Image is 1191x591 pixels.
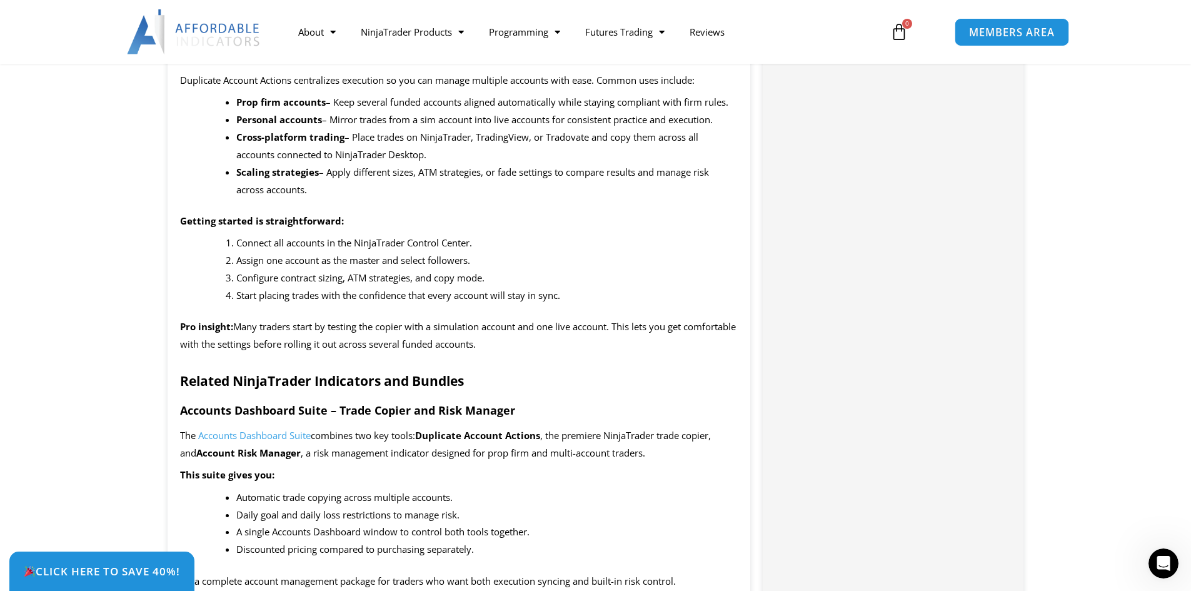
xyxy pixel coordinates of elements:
a: 0 [872,14,927,50]
span: The [180,429,196,442]
span: Accounts Dashboard Suite [198,429,311,442]
a: MEMBERS AREA [955,18,1069,46]
span: Discounted pricing compared to purchasing separately. [236,543,474,555]
img: LogoAI | Affordable Indicators – NinjaTrader [127,9,261,54]
strong: Related NinjaTrader Indicators and Bundles [180,372,464,390]
b: Pro insight: [180,320,233,333]
b: Personal accounts [236,113,322,126]
span: Duplicate Account Actions centralizes execution so you can manage multiple accounts with ease. Co... [180,74,695,86]
span: Click Here to save 40%! [24,566,180,577]
img: 🎉 [24,566,35,577]
span: Assign one account as the master and select followers. [236,254,470,266]
b: Account Risk Manager [196,447,301,459]
span: Configure contract sizing, ATM strategies, and copy mode. [236,271,485,284]
strong: This suite gives you: [180,468,274,481]
a: Futures Trading [573,18,677,46]
a: About [286,18,348,46]
span: Many traders start by testing the copier with a simulation account and one live account. This let... [180,320,736,350]
span: , a risk management indicator designed for prop firm and multi-account traders. [301,447,645,459]
b: Cross-platform trading [236,131,344,143]
a: 🎉Click Here to save 40%! [9,552,194,591]
span: A single Accounts Dashboard window to control both tools together. [236,525,530,538]
b: Scaling strategies [236,166,319,178]
a: Accounts Dashboard Suite [196,429,311,442]
a: Reviews [677,18,737,46]
span: – Mirror trades from a sim account into live accounts for consistent practice and execution. [322,113,713,126]
span: combines two key tools: [311,429,415,442]
span: , the premiere NinjaTrader trade copier, and [180,429,711,459]
iframe: Intercom live chat [1148,548,1178,578]
strong: Getting started is straightforward: [180,215,344,227]
span: – Apply different sizes, ATM strategies, or fade settings to compare results and manage risk acro... [236,166,709,196]
span: – Keep several funded accounts aligned automatically while staying compliant with firm rules. [326,96,728,108]
a: Programming [476,18,573,46]
span: Connect all accounts in the NinjaTrader Control Center. [236,236,472,249]
span: Start placing trades with the confidence that every account will stay in sync. [236,289,560,301]
nav: Menu [286,18,876,46]
strong: Accounts Dashboard Suite – Trade Copier and Risk Manager [180,403,515,418]
span: – Place trades on NinjaTrader, TradingView, or Tradovate and copy them across all accounts connec... [236,131,698,161]
span: Automatic trade copying across multiple accounts. [236,491,453,503]
b: Prop firm accounts [236,96,326,108]
a: NinjaTrader Products [348,18,476,46]
span: MEMBERS AREA [969,27,1055,38]
span: 0 [902,19,912,29]
span: Daily goal and daily loss restrictions to manage risk. [236,508,460,521]
b: Duplicate Account Actions [415,429,540,442]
